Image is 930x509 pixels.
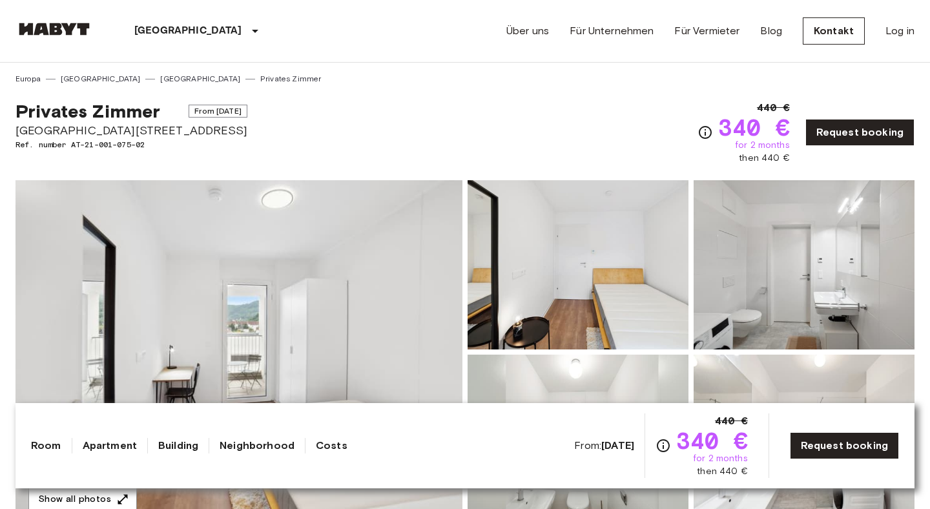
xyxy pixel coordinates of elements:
[15,100,160,122] span: Privates Zimmer
[676,429,748,452] span: 340 €
[158,438,198,453] a: Building
[715,413,748,429] span: 440 €
[693,452,748,465] span: for 2 months
[885,23,914,39] a: Log in
[735,139,790,152] span: for 2 months
[15,122,247,139] span: [GEOGRAPHIC_DATA][STREET_ADDRESS]
[134,23,242,39] p: [GEOGRAPHIC_DATA]
[790,432,899,459] a: Request booking
[189,105,247,118] span: From [DATE]
[697,465,748,478] span: then 440 €
[570,23,654,39] a: Für Unternehmen
[15,139,247,151] span: Ref. number AT-21-001-075-02
[674,23,739,39] a: Für Vermieter
[61,73,141,85] a: [GEOGRAPHIC_DATA]
[15,73,41,85] a: Europa
[694,180,914,349] img: Picture of unit AT-21-001-075-02
[468,180,688,349] img: Picture of unit AT-21-001-075-02
[160,73,240,85] a: [GEOGRAPHIC_DATA]
[316,438,347,453] a: Costs
[805,119,914,146] a: Request booking
[83,438,137,453] a: Apartment
[718,116,790,139] span: 340 €
[31,438,61,453] a: Room
[656,438,671,453] svg: Check cost overview for full price breakdown. Please note that discounts apply to new joiners onl...
[739,152,790,165] span: then 440 €
[574,439,634,453] span: From:
[697,125,713,140] svg: Check cost overview for full price breakdown. Please note that discounts apply to new joiners onl...
[601,439,634,452] b: [DATE]
[803,17,865,45] a: Kontakt
[260,73,321,85] a: Privates Zimmer
[220,438,294,453] a: Neighborhood
[757,100,790,116] span: 440 €
[15,23,93,36] img: Habyt
[506,23,549,39] a: Über uns
[760,23,782,39] a: Blog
